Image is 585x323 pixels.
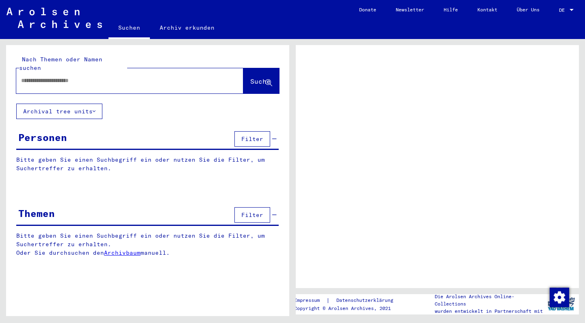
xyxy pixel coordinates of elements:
[435,293,544,308] p: Die Arolsen Archives Online-Collections
[241,211,263,219] span: Filter
[18,130,67,145] div: Personen
[150,18,224,37] a: Archiv erkunden
[250,77,271,85] span: Suche
[6,8,102,28] img: Arolsen_neg.svg
[234,207,270,223] button: Filter
[546,294,576,314] img: yv_logo.png
[294,296,403,305] div: |
[559,7,568,13] span: DE
[16,104,102,119] button: Archival tree units
[294,296,326,305] a: Impressum
[108,18,150,39] a: Suchen
[104,249,141,256] a: Archivbaum
[550,288,569,307] img: Zustimmung ändern
[243,68,279,93] button: Suche
[19,56,102,72] mat-label: Nach Themen oder Namen suchen
[330,296,403,305] a: Datenschutzerklärung
[18,206,55,221] div: Themen
[294,305,403,312] p: Copyright © Arolsen Archives, 2021
[241,135,263,143] span: Filter
[234,131,270,147] button: Filter
[16,232,279,257] p: Bitte geben Sie einen Suchbegriff ein oder nutzen Sie die Filter, um Suchertreffer zu erhalten. O...
[16,156,279,173] p: Bitte geben Sie einen Suchbegriff ein oder nutzen Sie die Filter, um Suchertreffer zu erhalten.
[435,308,544,315] p: wurden entwickelt in Partnerschaft mit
